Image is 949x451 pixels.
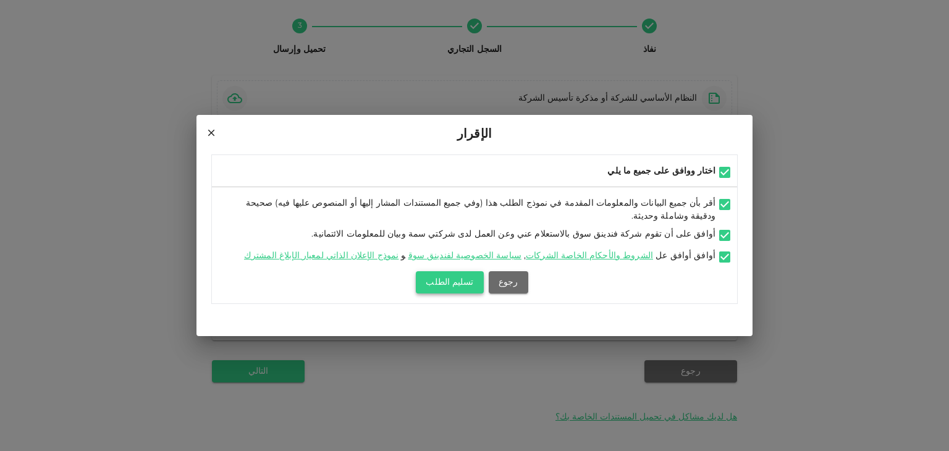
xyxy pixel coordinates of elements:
[408,251,521,260] a: سياسة الخصوصية لفندينق سوق
[489,271,528,293] button: رجوع
[311,230,715,238] span: أوافق على أن تقوم شركة فندينق سوق بالاستعلام عني وعن العمل لدى شركتي سمة وبيان للمعلومات الائتمانية.
[526,251,653,260] a: الشروط والأحكام الخاصة الشركات
[244,251,399,260] a: نموذج الإعلان الذاتي لمعيار الإبلاغ المشترك
[416,271,483,293] button: تسليم الطلب
[457,125,492,145] span: الإقرار
[607,167,715,175] span: اختار ووافق على جميع ما يلي
[242,251,715,260] span: أوافق أوافق عل , و
[246,199,715,221] span: أقر بأن جميع البيانات والمعلومات المقدمة في نموذج الطلب هذا (وفي جميع المستندات المشار إليها أو ا...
